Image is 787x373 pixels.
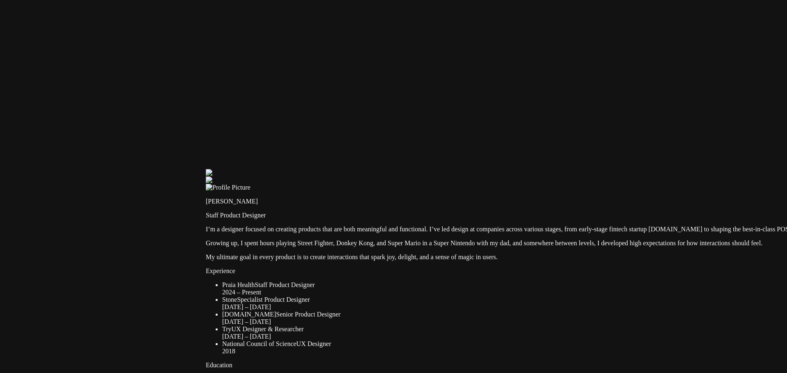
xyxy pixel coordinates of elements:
[255,281,315,288] span: Staff Product Designer
[222,311,276,318] span: [DOMAIN_NAME]
[222,340,296,347] span: National Council of Science
[232,326,304,332] span: UX Designer & Researcher
[237,296,310,303] span: Specialist Product Designer
[206,184,250,191] img: Profile Picture
[222,281,255,288] span: Praia Health
[276,311,341,318] span: Senior Product Designer
[206,169,254,176] img: Profile example
[296,340,331,347] span: UX Designer
[222,296,237,303] span: Stone
[206,176,254,184] img: Profile example
[222,326,232,332] span: Try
